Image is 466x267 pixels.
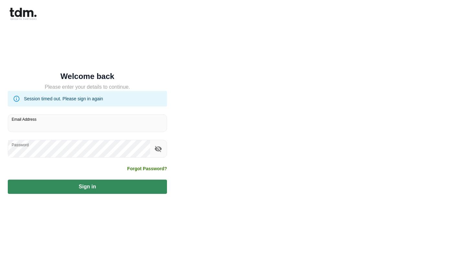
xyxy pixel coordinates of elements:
h5: Welcome back [8,73,167,80]
div: Session timed out. Please sign in again [24,93,103,105]
button: toggle password visibility [153,143,164,154]
a: Forgot Password? [127,165,167,172]
h5: Please enter your details to continue. [8,83,167,91]
label: Email Address [12,117,37,122]
label: Password [12,142,29,148]
button: Sign in [8,180,167,194]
